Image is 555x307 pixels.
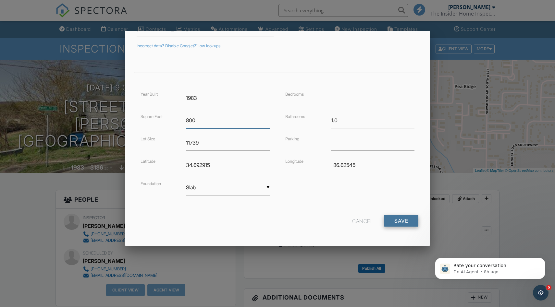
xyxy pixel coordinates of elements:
[141,114,163,119] label: Square Feet
[285,159,303,164] label: Longitude
[533,285,549,301] iframe: Intercom live chat
[137,43,419,49] div: Incorrect data? Disable Google/Zillow lookups.
[141,181,161,186] label: Foundation
[285,114,305,119] label: Bathrooms
[141,92,158,97] label: Year Built
[141,159,155,164] label: Latitude
[425,244,555,289] iframe: Intercom notifications message
[285,92,304,97] label: Bedrooms
[285,136,299,141] label: Parking
[384,215,418,227] input: Save
[352,215,373,227] div: Cancel
[141,136,155,141] label: Lot Size
[546,285,551,290] span: 5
